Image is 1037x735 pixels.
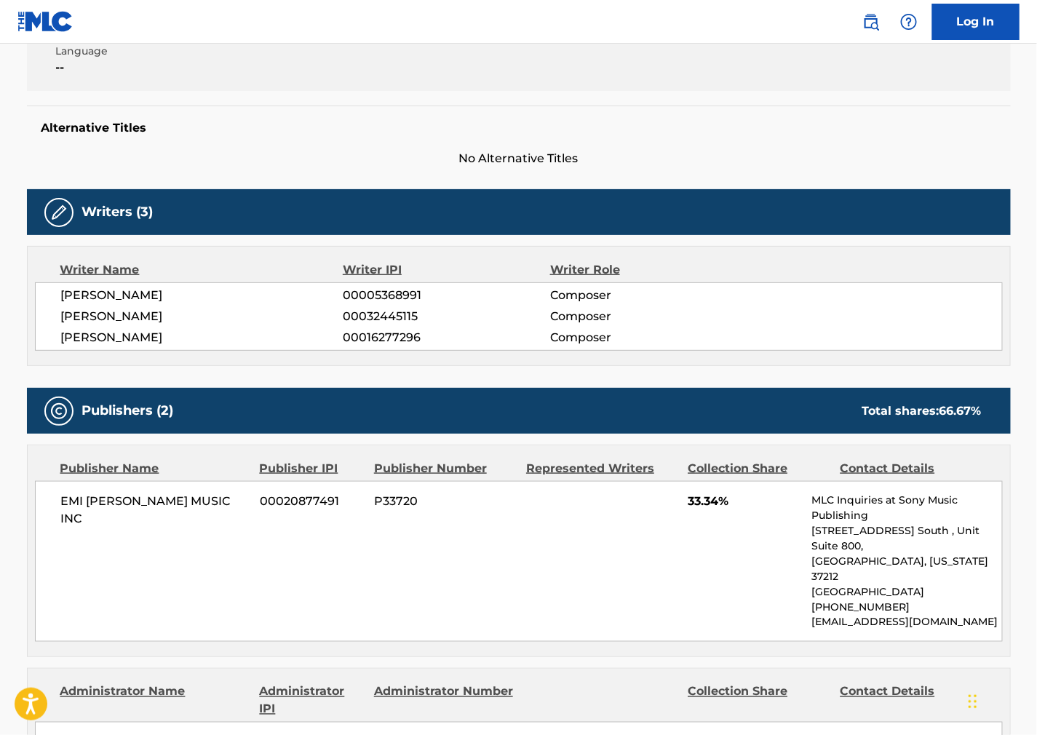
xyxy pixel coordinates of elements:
[61,287,343,304] span: [PERSON_NAME]
[343,308,549,325] span: 00032445115
[260,683,363,718] div: Administrator IPI
[61,493,250,528] span: EMI [PERSON_NAME] MUSIC INC
[811,584,1001,600] p: [GEOGRAPHIC_DATA]
[688,683,829,718] div: Collection Share
[50,204,68,221] img: Writers
[550,308,739,325] span: Composer
[374,683,515,718] div: Administrator Number
[688,493,800,510] span: 33.34%
[811,493,1001,523] p: MLC Inquiries at Sony Music Publishing
[550,287,739,304] span: Composer
[932,4,1020,40] a: Log In
[60,683,249,718] div: Administrator Name
[343,261,550,279] div: Writer IPI
[260,493,363,510] span: 00020877491
[56,59,291,76] span: --
[900,13,918,31] img: help
[841,460,982,477] div: Contact Details
[894,7,923,36] div: Help
[811,600,1001,615] p: [PHONE_NUMBER]
[27,150,1011,167] span: No Alternative Titles
[374,493,515,510] span: P33720
[82,402,174,419] h5: Publishers (2)
[964,665,1037,735] iframe: Chat Widget
[82,204,154,220] h5: Writers (3)
[56,44,291,59] span: Language
[811,615,1001,630] p: [EMAIL_ADDRESS][DOMAIN_NAME]
[50,402,68,420] img: Publishers
[61,308,343,325] span: [PERSON_NAME]
[811,554,1001,584] p: [GEOGRAPHIC_DATA], [US_STATE] 37212
[550,261,739,279] div: Writer Role
[969,680,977,723] div: Drag
[260,460,363,477] div: Publisher IPI
[862,13,880,31] img: search
[41,121,996,135] h5: Alternative Titles
[60,261,343,279] div: Writer Name
[343,329,549,346] span: 00016277296
[526,460,677,477] div: Represented Writers
[857,7,886,36] a: Public Search
[60,460,249,477] div: Publisher Name
[343,287,549,304] span: 00005368991
[374,460,515,477] div: Publisher Number
[61,329,343,346] span: [PERSON_NAME]
[939,404,982,418] span: 66.67 %
[688,460,829,477] div: Collection Share
[841,683,982,718] div: Contact Details
[811,523,1001,554] p: [STREET_ADDRESS] South , Unit Suite 800,
[862,402,982,420] div: Total shares:
[17,11,73,32] img: MLC Logo
[550,329,739,346] span: Composer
